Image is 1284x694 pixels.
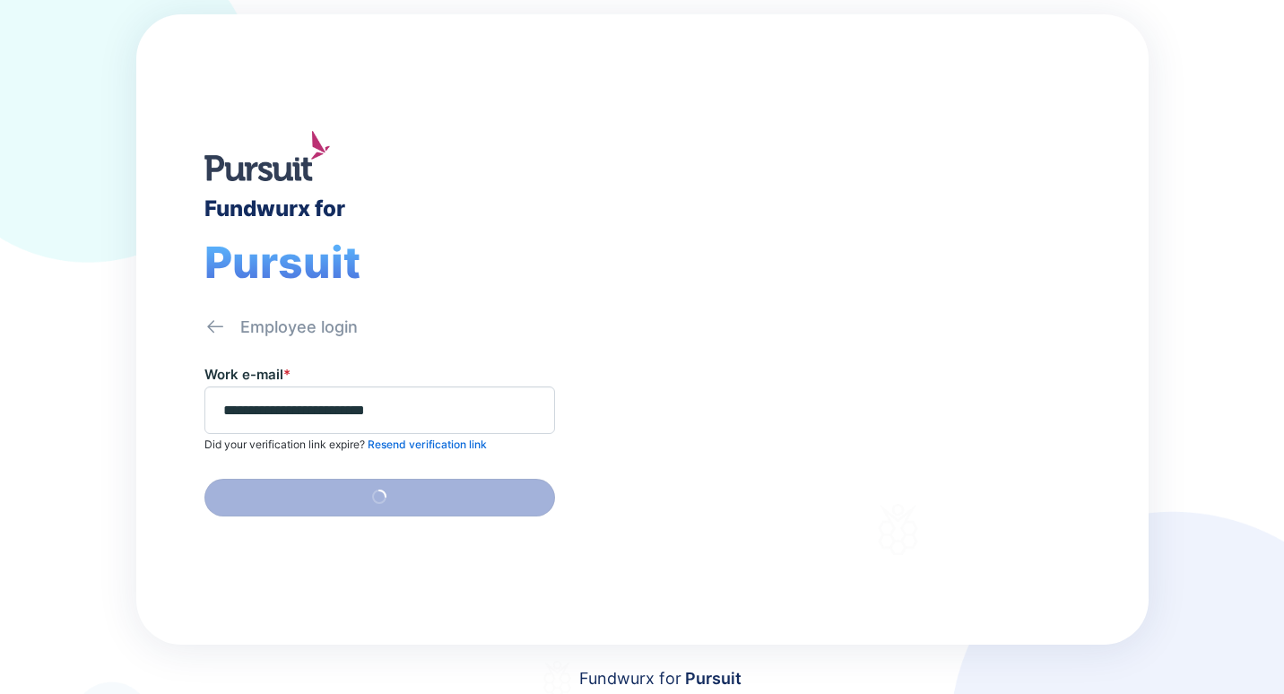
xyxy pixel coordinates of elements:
[240,317,358,338] div: Employee login
[368,438,487,451] span: Resend verification link
[204,366,291,383] label: Work e-mail
[204,438,487,452] p: Did your verification link expire?
[744,252,885,269] div: Welcome to
[681,669,742,688] span: Pursuit
[204,195,345,221] div: Fundwurx for
[579,666,742,691] div: Fundwurx for
[744,356,1052,406] div: Thank you for choosing Fundwurx as your partner in driving positive social impact!
[744,276,950,319] div: Fundwurx
[204,236,360,289] span: Pursuit
[204,131,330,181] img: logo.jpg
